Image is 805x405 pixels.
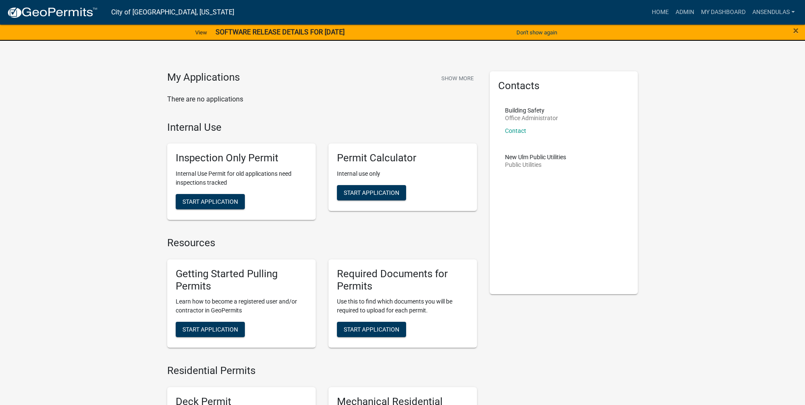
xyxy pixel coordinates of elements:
[167,94,477,104] p: There are no applications
[167,121,477,134] h4: Internal Use
[337,322,406,337] button: Start Application
[505,162,566,168] p: Public Utilities
[182,326,238,333] span: Start Application
[167,237,477,249] h4: Resources
[505,107,558,113] p: Building Safety
[176,268,307,292] h5: Getting Started Pulling Permits
[337,169,468,178] p: Internal use only
[505,115,558,121] p: Office Administrator
[505,127,526,134] a: Contact
[182,198,238,205] span: Start Application
[438,71,477,85] button: Show More
[513,25,561,39] button: Don't show again
[337,152,468,164] h5: Permit Calculator
[167,365,477,377] h4: Residential Permits
[698,4,749,20] a: My Dashboard
[337,185,406,200] button: Start Application
[344,326,399,333] span: Start Application
[505,154,566,160] p: New Ulm Public Utilities
[176,169,307,187] p: Internal Use Permit for old applications need inspections tracked
[176,297,307,315] p: Learn how to become a registered user and/or contractor in GeoPermits
[337,268,468,292] h5: Required Documents for Permits
[111,5,234,20] a: City of [GEOGRAPHIC_DATA], [US_STATE]
[167,71,240,84] h4: My Applications
[176,194,245,209] button: Start Application
[337,297,468,315] p: Use this to find which documents you will be required to upload for each permit.
[793,25,799,37] span: ×
[648,4,672,20] a: Home
[749,4,798,20] a: ansendulas
[498,80,630,92] h5: Contacts
[192,25,210,39] a: View
[176,152,307,164] h5: Inspection Only Permit
[344,189,399,196] span: Start Application
[216,28,345,36] strong: SOFTWARE RELEASE DETAILS FOR [DATE]
[793,25,799,36] button: Close
[176,322,245,337] button: Start Application
[672,4,698,20] a: Admin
